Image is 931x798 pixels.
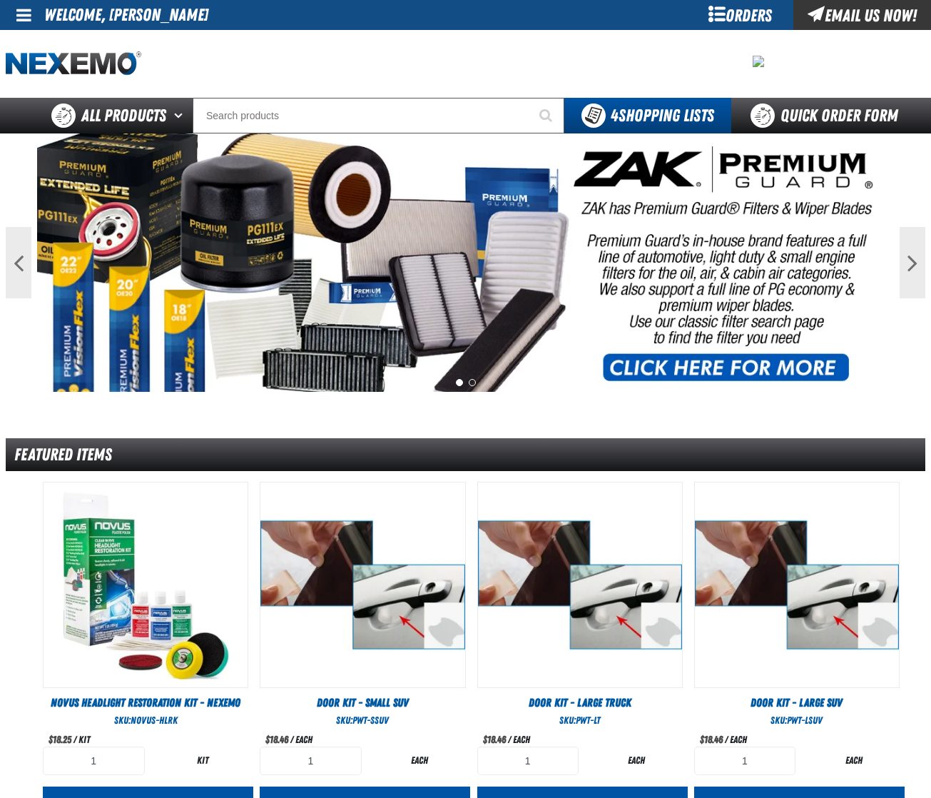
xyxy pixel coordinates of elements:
[295,734,312,745] span: each
[753,56,764,67] img: 101e2d29ebe5c13c135f6d33ff989c39.png
[695,483,899,687] img: Door Kit - Large SUV
[317,696,409,709] span: Door Kit - Small SUV
[290,734,293,745] span: /
[369,754,471,767] div: each
[700,734,723,745] span: $18.46
[576,714,600,726] span: PWT-LT
[586,754,688,767] div: each
[169,98,193,133] button: Open All Products pages
[803,754,905,767] div: each
[37,133,895,392] img: PG Filters & Wipers
[81,103,166,128] span: All Products
[43,695,248,711] a: Novus Headlight Restoration Kit - Nexemo
[6,227,31,298] button: Previous
[260,714,465,727] div: SKU:
[725,734,728,745] span: /
[564,98,731,133] button: You have 4 Shopping Lists. Open to view details
[529,696,631,709] span: Door Kit - Large Truck
[694,714,900,727] div: SKU:
[43,747,145,775] input: Product Quantity
[49,734,71,745] span: $18.25
[477,695,683,711] a: Door Kit - Large Truck
[478,483,682,687] : View Details of the Door Kit - Large Truck
[73,734,76,745] span: /
[787,714,823,726] span: PWT-LSUV
[731,98,925,133] a: Quick Order Form
[695,483,899,687] : View Details of the Door Kit - Large SUV
[260,747,362,775] input: Product Quantity
[78,734,90,745] span: kit
[513,734,530,745] span: each
[477,714,683,727] div: SKU:
[44,483,248,687] : View Details of the Novus Headlight Restoration Kit - Nexemo
[508,734,511,745] span: /
[529,98,564,133] button: Start Searching
[265,734,288,745] span: $18.46
[730,734,747,745] span: each
[260,695,465,711] a: Door Kit - Small SUV
[469,379,476,386] button: 2 of 2
[193,98,564,133] input: Search
[483,734,506,745] span: $18.46
[477,747,579,775] input: Product Quantity
[352,714,389,726] span: PWT-SSUV
[751,696,843,709] span: Door Kit - Large SUV
[611,106,714,126] span: Shopping Lists
[131,714,178,726] span: NOVUS-HLRK
[694,747,796,775] input: Product Quantity
[6,51,141,76] img: Nexemo logo
[43,714,248,727] div: SKU:
[694,695,900,711] a: Door Kit - Large SUV
[478,483,682,687] img: Door Kit - Large Truck
[456,379,463,386] button: 1 of 2
[44,483,248,687] img: Novus Headlight Restoration Kit - Nexemo
[260,483,464,687] : View Details of the Door Kit - Small SUV
[152,754,254,767] div: kit
[611,106,619,126] strong: 4
[6,438,925,472] div: Featured Items
[260,483,464,687] img: Door Kit - Small SUV
[900,227,925,298] button: Next
[51,696,240,709] span: Novus Headlight Restoration Kit - Nexemo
